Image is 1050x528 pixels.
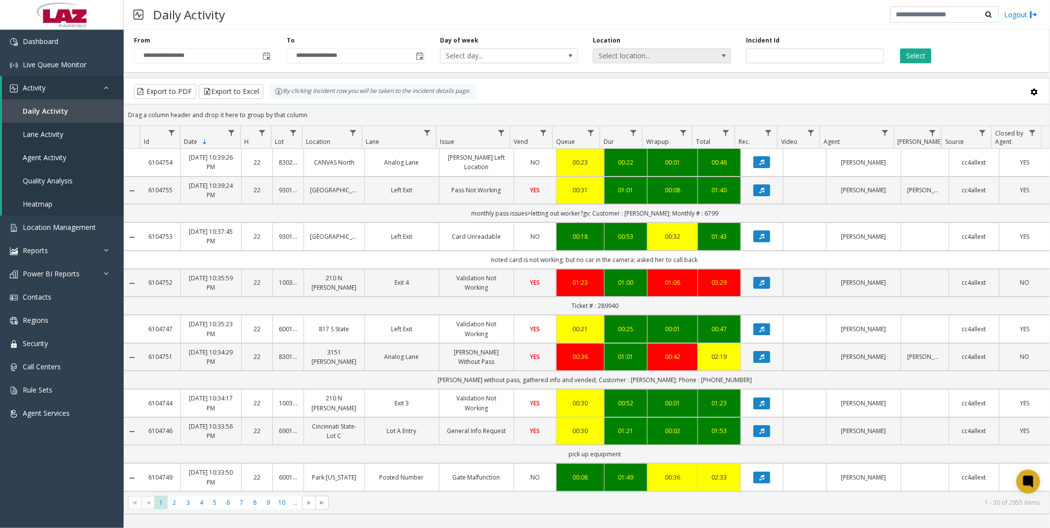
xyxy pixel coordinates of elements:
[279,158,298,167] a: 830226
[1006,232,1044,241] a: YES
[10,294,18,302] img: 'icon'
[563,158,598,167] div: 00:23
[520,324,551,334] a: YES
[1020,158,1029,167] span: YES
[832,426,895,436] a: [PERSON_NAME]
[144,137,150,146] span: Id
[23,385,52,395] span: Rule Sets
[654,232,692,241] a: 00:32
[2,99,124,123] a: Daily Activity
[2,76,124,99] a: Activity
[140,445,1050,463] td: pick up equipment
[654,278,692,287] a: 01:06
[124,106,1050,124] div: Drag a column header and drop it here to group by that column
[832,232,895,241] a: [PERSON_NAME]
[654,426,692,436] a: 00:02
[704,324,735,334] a: 00:47
[133,2,143,27] img: pageIcon
[445,319,508,338] a: Validation Not Working
[248,426,266,436] a: 22
[832,324,895,334] a: [PERSON_NAME]
[248,185,266,195] a: 22
[2,192,124,216] a: Heatmap
[445,153,508,172] a: [PERSON_NAME] Left Location
[187,394,235,412] a: [DATE] 10:34:17 PM
[279,185,298,195] a: 930119
[611,473,641,482] a: 01:49
[23,315,48,325] span: Regions
[654,158,692,167] a: 00:01
[248,278,266,287] a: 22
[279,278,298,287] a: 100324
[704,278,735,287] a: 03:29
[208,496,221,509] span: Page 5
[563,278,598,287] a: 01:23
[530,158,540,167] span: NO
[530,186,540,194] span: YES
[262,496,275,509] span: Page 9
[440,36,479,45] label: Day of week
[275,88,283,95] img: infoIcon.svg
[221,496,235,509] span: Page 6
[23,246,48,255] span: Reports
[611,324,641,334] a: 00:25
[1030,9,1038,20] img: logout
[371,352,433,361] a: Analog Lane
[275,496,289,509] span: Page 10
[23,106,68,116] span: Daily Activity
[440,49,550,63] span: Select day...
[530,325,540,333] span: YES
[697,137,711,146] span: Total
[563,324,598,334] a: 00:21
[140,297,1050,315] td: Ticket # : 289940
[514,137,528,146] span: Vend
[719,126,733,139] a: Total Filter Menu
[611,426,641,436] a: 01:21
[563,185,598,195] a: 00:31
[704,232,735,241] a: 01:43
[995,129,1023,146] span: Closed by Agent
[563,426,598,436] a: 00:30
[445,348,508,366] a: [PERSON_NAME] Without Pass
[654,185,692,195] a: 00:08
[248,473,266,482] a: 22
[10,363,18,371] img: 'icon'
[187,319,235,338] a: [DATE] 10:35:23 PM
[611,185,641,195] a: 01:01
[804,126,818,139] a: Video Filter Menu
[445,273,508,292] a: Validation Not Working
[1006,158,1044,167] a: YES
[146,352,175,361] a: 6104751
[704,398,735,408] div: 01:23
[10,247,18,255] img: 'icon'
[371,324,433,334] a: Left Exit
[1006,185,1044,195] a: YES
[154,496,168,509] span: Page 1
[1006,324,1044,334] a: YES
[611,398,641,408] a: 00:52
[955,352,993,361] a: cc4allext
[414,49,425,63] span: Toggle popup
[146,426,175,436] a: 6104746
[165,126,178,139] a: Id Filter Menu
[371,473,433,482] a: Posted Number
[279,473,298,482] a: 600158
[563,473,598,482] div: 00:08
[955,324,993,334] a: cc4allext
[704,158,735,167] div: 00:46
[654,352,692,361] div: 00:42
[347,126,360,139] a: Location Filter Menu
[187,273,235,292] a: [DATE] 10:35:59 PM
[224,126,238,139] a: Date Filter Menu
[704,473,735,482] div: 02:33
[248,232,266,241] a: 22
[832,398,895,408] a: [PERSON_NAME]
[124,233,140,241] a: Collapse Details
[10,270,18,278] img: 'icon'
[187,153,235,172] a: [DATE] 10:39:26 PM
